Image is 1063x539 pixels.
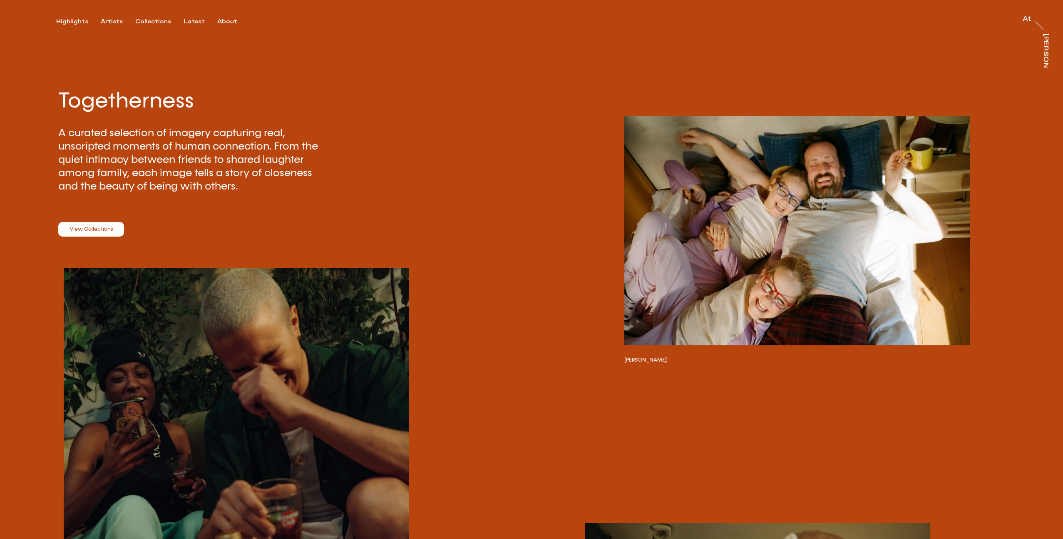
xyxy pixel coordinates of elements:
div: Highlights [56,18,88,25]
button: Latest [184,18,217,25]
div: About [217,18,237,25]
button: Highlights [56,18,101,25]
button: About [217,18,250,25]
a: [PERSON_NAME] [1041,34,1049,68]
button: Artists [101,18,135,25]
div: Latest [184,18,205,25]
h3: [PERSON_NAME] [624,357,970,363]
div: Artists [101,18,123,25]
div: [PERSON_NAME] [1042,34,1049,98]
div: Collections [135,18,171,25]
a: At [1023,16,1031,24]
h2: Togetherness [58,86,531,116]
a: View Collections [58,222,124,237]
p: A curated selection of imagery capturing real, unscripted moments of human connection. From the q... [58,126,327,193]
button: Collections [135,18,184,25]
